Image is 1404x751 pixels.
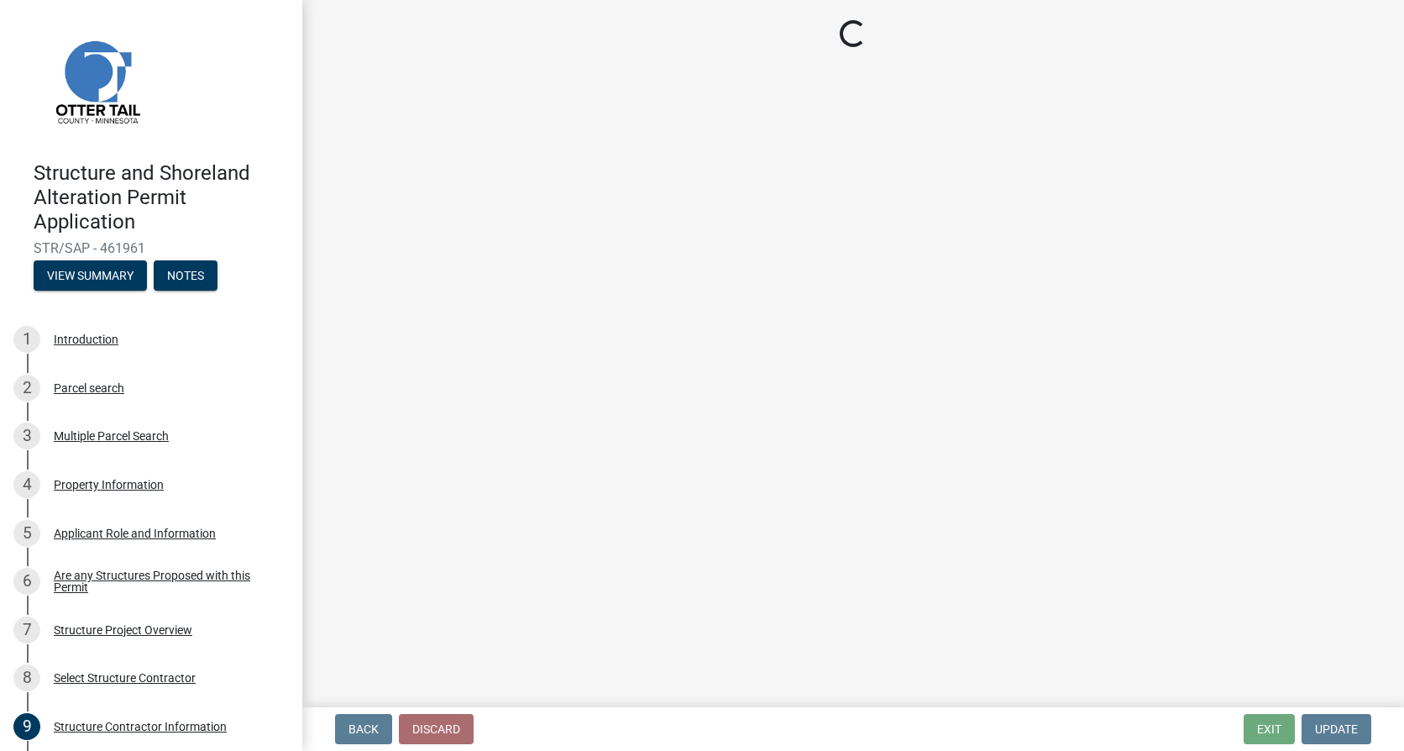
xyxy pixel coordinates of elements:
[13,617,40,643] div: 7
[54,430,169,442] div: Multiple Parcel Search
[54,528,216,539] div: Applicant Role and Information
[13,471,40,498] div: 4
[399,714,474,744] button: Discard
[34,260,147,291] button: View Summary
[34,240,269,256] span: STR/SAP - 461961
[54,570,275,593] div: Are any Structures Proposed with this Permit
[335,714,392,744] button: Back
[13,423,40,449] div: 3
[154,270,217,284] wm-modal-confirm: Notes
[34,161,289,234] h4: Structure and Shoreland Alteration Permit Application
[54,624,192,636] div: Structure Project Overview
[54,721,227,733] div: Structure Contractor Information
[154,260,217,291] button: Notes
[54,672,196,684] div: Select Structure Contractor
[13,664,40,691] div: 8
[34,270,147,284] wm-modal-confirm: Summary
[34,18,160,144] img: Otter Tail County, Minnesota
[54,382,124,394] div: Parcel search
[1315,722,1358,736] span: Update
[1302,714,1371,744] button: Update
[348,722,379,736] span: Back
[13,375,40,402] div: 2
[54,333,118,345] div: Introduction
[13,520,40,547] div: 5
[13,568,40,595] div: 6
[13,713,40,740] div: 9
[13,326,40,353] div: 1
[1244,714,1295,744] button: Exit
[54,479,164,491] div: Property Information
